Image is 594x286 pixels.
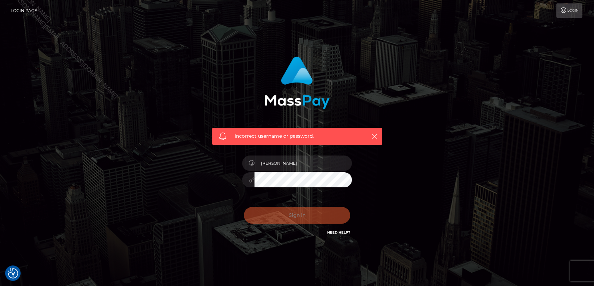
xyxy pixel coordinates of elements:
input: Username... [254,156,352,171]
a: Need Help? [327,230,350,235]
a: Login [556,3,582,18]
img: MassPay Login [264,57,330,109]
button: Consent Preferences [8,268,18,278]
a: Login Page [11,3,37,18]
img: Revisit consent button [8,268,18,278]
span: Incorrect username or password. [235,133,360,140]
